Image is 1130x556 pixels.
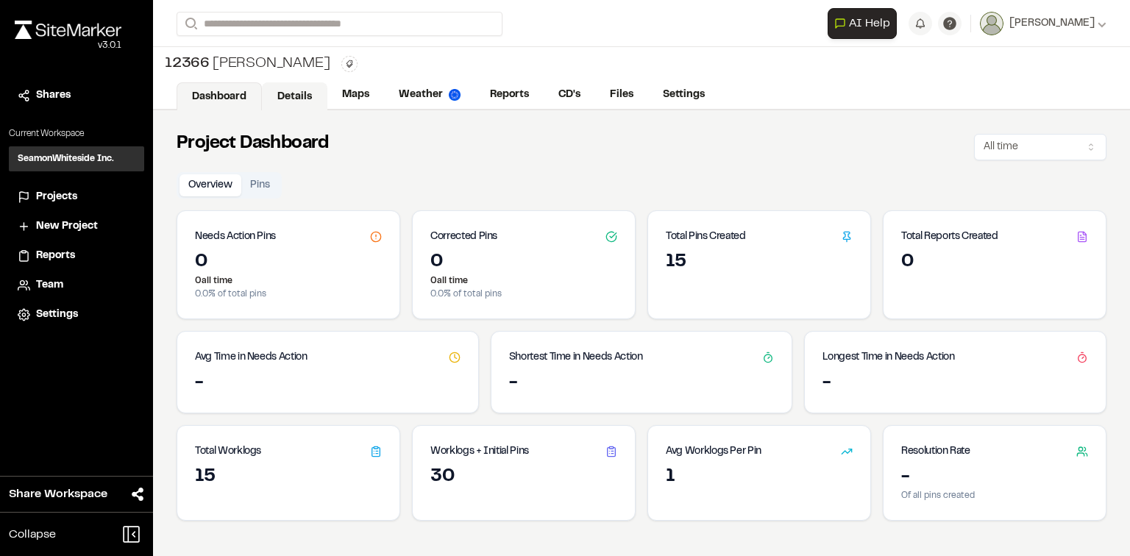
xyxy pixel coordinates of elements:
[195,466,382,489] div: 15
[195,349,308,366] h3: Avg Time in Needs Action
[666,251,853,274] div: 15
[901,251,1088,274] div: 0
[165,53,330,75] div: [PERSON_NAME]
[18,277,135,293] a: Team
[165,53,210,75] span: 12366
[901,229,998,245] h3: Total Reports Created
[430,274,617,288] p: 0 all time
[241,174,279,196] button: Pins
[475,81,544,109] a: Reports
[18,189,135,205] a: Projects
[36,307,78,323] span: Settings
[195,251,382,274] div: 0
[509,371,775,395] div: -
[822,371,1088,395] div: -
[36,189,77,205] span: Projects
[195,288,382,301] p: 0.0 % of total pins
[980,12,1106,35] button: [PERSON_NAME]
[327,81,384,109] a: Maps
[430,466,617,489] div: 30
[384,81,475,109] a: Weather
[648,81,719,109] a: Settings
[180,174,241,196] button: Overview
[18,152,114,165] h3: SeamonWhiteside Inc.
[430,229,497,245] h3: Corrected Pins
[195,371,461,395] div: -
[36,218,98,235] span: New Project
[177,12,203,36] button: Search
[666,229,746,245] h3: Total Pins Created
[901,489,1088,502] p: Of all pins created
[828,8,903,39] div: Open AI Assistant
[36,88,71,104] span: Shares
[595,81,648,109] a: Files
[9,127,144,140] p: Current Workspace
[828,8,897,39] button: Open AI Assistant
[18,248,135,264] a: Reports
[15,39,121,52] div: Oh geez...please don't...
[195,274,382,288] p: 0 all time
[980,12,1003,35] img: User
[666,443,761,460] h3: Avg Worklogs Per Pin
[849,15,890,32] span: AI Help
[18,218,135,235] a: New Project
[9,526,56,543] span: Collapse
[18,88,135,104] a: Shares
[177,82,262,110] a: Dashboard
[509,349,643,366] h3: Shortest Time in Needs Action
[195,229,276,245] h3: Needs Action Pins
[430,251,617,274] div: 0
[177,132,329,156] h2: Project Dashboard
[430,288,617,301] p: 0.0 % of total pins
[901,466,1088,489] div: -
[9,485,107,503] span: Share Workspace
[36,248,75,264] span: Reports
[666,466,853,489] div: 1
[430,443,529,460] h3: Worklogs + Initial Pins
[341,56,358,72] button: Edit Tags
[18,307,135,323] a: Settings
[822,349,954,366] h3: Longest Time in Needs Action
[15,21,121,39] img: rebrand.png
[1009,15,1095,32] span: [PERSON_NAME]
[544,81,595,109] a: CD's
[262,82,327,110] a: Details
[449,89,461,101] img: precipai.png
[195,443,261,460] h3: Total Worklogs
[36,277,63,293] span: Team
[901,443,970,460] h3: Resolution Rate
